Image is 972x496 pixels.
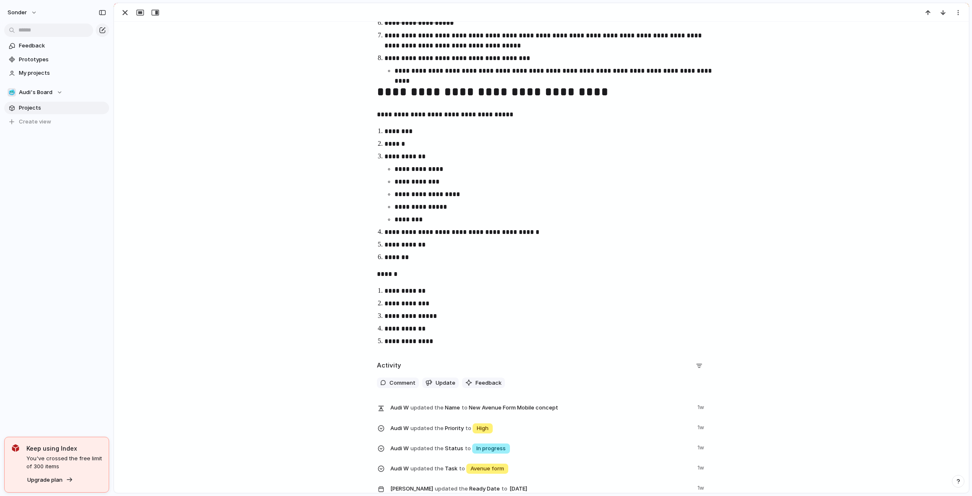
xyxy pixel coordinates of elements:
[462,404,468,412] span: to
[377,378,419,388] button: Comment
[470,465,504,473] span: Avenue form
[4,115,109,128] button: Create view
[4,39,109,52] a: Feedback
[465,424,471,433] span: to
[410,424,444,433] span: updated the
[507,484,530,494] span: [DATE]
[26,444,102,453] span: Keep using Index
[698,482,706,492] span: 1w
[19,88,52,97] span: Audi's Board
[8,8,27,17] span: sonder
[4,53,109,66] a: Prototypes
[502,485,507,493] span: to
[698,422,706,432] span: 1w
[4,6,42,19] button: sonder
[19,42,106,50] span: Feedback
[390,424,409,433] span: Audi W
[390,404,409,412] span: Audi W
[4,102,109,114] a: Projects
[476,444,506,453] span: In progress
[436,379,455,387] span: Update
[4,67,109,79] a: My projects
[476,379,502,387] span: Feedback
[390,444,409,453] span: Audi W
[459,465,465,473] span: to
[25,474,76,486] button: Upgrade plan
[19,118,51,126] span: Create view
[26,454,102,471] span: You've crossed the free limit of 300 items
[8,88,16,97] div: 🥶
[27,476,63,484] span: Upgrade plan
[462,378,505,388] button: Feedback
[19,104,106,112] span: Projects
[390,422,692,434] span: Priority
[390,402,692,413] span: Name New Avenue Form Mobile concept
[390,482,692,495] span: Ready Date
[389,379,415,387] span: Comment
[19,55,106,64] span: Prototypes
[410,465,444,473] span: updated the
[698,462,706,472] span: 1w
[390,462,692,475] span: Task
[377,361,401,370] h2: Activity
[390,442,692,454] span: Status
[477,424,489,433] span: High
[19,69,106,77] span: My projects
[390,465,409,473] span: Audi W
[698,442,706,452] span: 1w
[390,485,433,493] span: [PERSON_NAME]
[422,378,459,388] button: Update
[465,444,471,453] span: to
[698,402,706,412] span: 1w
[410,404,444,412] span: updated the
[410,444,444,453] span: updated the
[4,86,109,99] button: 🥶Audi's Board
[435,485,468,493] span: updated the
